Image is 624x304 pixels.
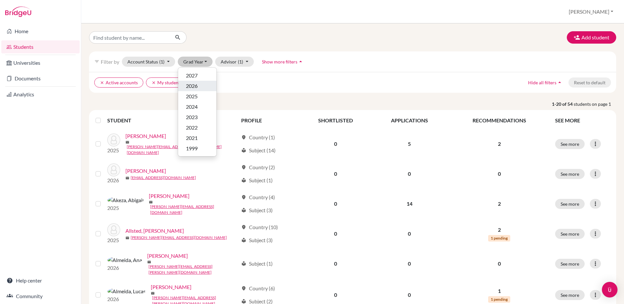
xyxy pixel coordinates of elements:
[448,113,551,128] th: RECOMMENDATIONS
[241,286,246,291] span: location_on
[1,25,80,38] a: Home
[186,72,198,79] span: 2027
[107,223,120,236] img: Allsted, Amalie Frette
[241,163,275,171] div: Country (2)
[178,91,216,102] button: 2025
[237,113,300,128] th: PROFILE
[555,169,585,179] button: See more
[238,59,243,64] span: (1)
[94,59,99,64] i: filter_list
[186,103,198,111] span: 2024
[127,144,238,156] a: [PERSON_NAME][EMAIL_ADDRESS][PERSON_NAME][DOMAIN_NAME]
[186,113,198,121] span: 2023
[178,67,217,157] div: Grad Year
[371,188,447,219] td: 14
[555,229,585,239] button: See more
[241,260,273,268] div: Subject (1)
[101,59,119,65] span: Filter by
[151,80,156,85] i: clear
[1,56,80,69] a: Universities
[5,7,31,17] img: Bridge-U
[89,31,170,44] input: Find student by name...
[451,140,547,148] p: 2
[241,208,246,213] span: local_library
[488,235,510,242] span: 1 pending
[107,287,146,295] img: Almeida, Lucas
[94,77,143,88] button: clearActive accounts
[107,264,142,272] p: 2026
[371,219,447,248] td: 0
[178,57,213,67] button: Grad Year
[125,167,166,175] a: [PERSON_NAME]
[125,132,166,140] a: [PERSON_NAME]
[107,295,146,303] p: 2026
[241,176,273,184] div: Subject (1)
[300,248,371,279] td: 0
[147,252,188,260] a: [PERSON_NAME]
[371,159,447,188] td: 0
[371,128,447,159] td: 5
[556,79,563,86] i: arrow_drop_up
[241,236,273,244] div: Subject (3)
[131,235,227,241] a: [PERSON_NAME][EMAIL_ADDRESS][DOMAIN_NAME]
[371,248,447,279] td: 0
[552,101,574,107] strong: 1-20 of 54
[151,291,155,295] span: mail
[241,299,246,304] span: local_library
[602,282,617,297] div: Open Intercom Messenger
[241,133,275,141] div: Country (1)
[555,290,585,300] button: See more
[131,175,196,181] a: [EMAIL_ADDRESS][DOMAIN_NAME]
[149,200,153,204] span: mail
[1,274,80,287] a: Help center
[300,219,371,248] td: 0
[149,192,189,200] a: [PERSON_NAME]
[186,82,198,90] span: 2026
[178,133,216,143] button: 2021
[241,148,246,153] span: local_library
[555,259,585,269] button: See more
[107,176,120,184] p: 2026
[256,57,309,67] button: Show more filtersarrow_drop_up
[241,223,278,231] div: Country (10)
[151,283,191,291] a: [PERSON_NAME]
[241,193,275,201] div: Country (4)
[262,59,297,64] span: Show more filters
[186,145,198,152] span: 1999
[555,139,585,149] button: See more
[149,264,238,275] a: [PERSON_NAME][EMAIL_ADDRESS][PERSON_NAME][DOMAIN_NAME]
[241,206,273,214] div: Subject (3)
[125,236,129,240] span: mail
[300,113,371,128] th: SHORTLISTED
[178,81,216,91] button: 2026
[178,102,216,112] button: 2024
[107,133,120,146] img: Aboobaker, Adnaan
[523,77,568,88] button: Hide all filtersarrow_drop_up
[147,260,151,264] span: mail
[215,57,254,67] button: Advisor(1)
[574,101,616,107] span: students on page 1
[1,72,80,85] a: Documents
[122,57,175,67] button: Account Status(1)
[528,80,556,85] span: Hide all filters
[300,159,371,188] td: 0
[1,290,80,303] a: Community
[567,31,616,44] button: Add student
[241,146,276,154] div: Subject (14)
[241,261,246,266] span: local_library
[451,287,547,295] p: 1
[107,236,120,244] p: 2025
[146,77,188,88] button: clearMy students
[1,40,80,53] a: Students
[107,113,237,128] th: STUDENT
[555,199,585,209] button: See more
[186,124,198,131] span: 2022
[568,77,611,88] button: Reset to default
[186,134,198,142] span: 2021
[241,284,275,292] div: Country (6)
[297,58,304,65] i: arrow_drop_up
[241,135,246,140] span: location_on
[107,146,120,154] p: 2025
[107,256,142,264] img: Almeida, Ana
[150,204,238,215] a: [PERSON_NAME][EMAIL_ADDRESS][DOMAIN_NAME]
